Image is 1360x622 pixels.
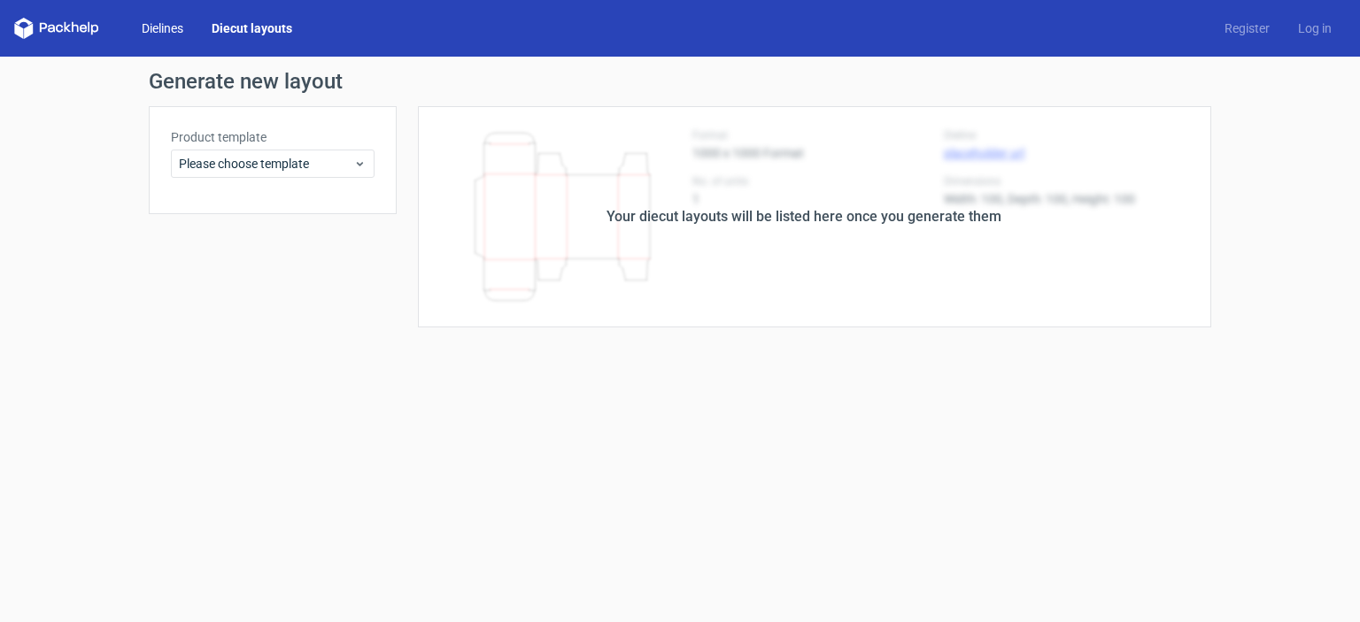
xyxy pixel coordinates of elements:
[607,206,1001,227] div: Your diecut layouts will be listed here once you generate them
[149,71,1211,92] h1: Generate new layout
[127,19,197,37] a: Dielines
[179,155,353,173] span: Please choose template
[197,19,306,37] a: Diecut layouts
[1284,19,1346,37] a: Log in
[1210,19,1284,37] a: Register
[171,128,375,146] label: Product template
